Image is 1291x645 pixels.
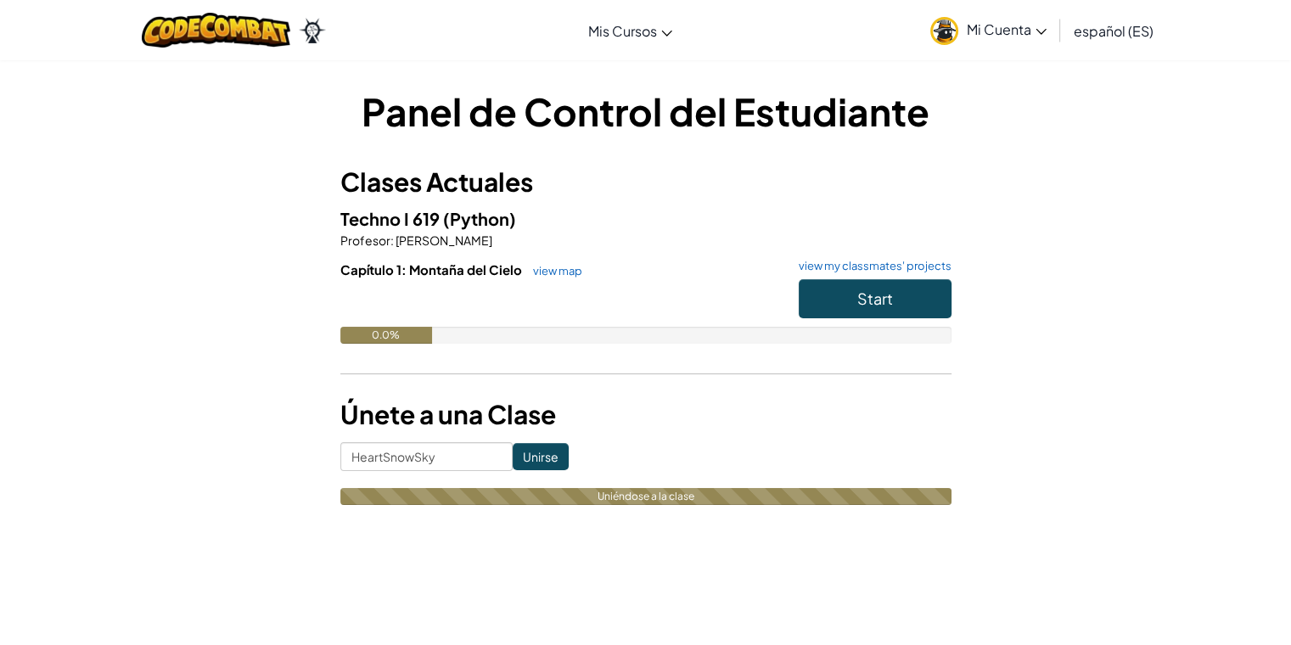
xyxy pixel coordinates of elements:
div: Uniéndose a la clase [340,488,951,505]
button: Start [799,279,951,318]
img: Ozaria [299,18,326,43]
span: Mi Cuenta [967,20,1047,38]
span: Techno I 619 [340,208,443,229]
span: Start [857,289,893,308]
a: view my classmates' projects [790,261,951,272]
span: (Python) [443,208,516,229]
span: [PERSON_NAME] [394,233,492,248]
a: Mis Cursos [580,8,681,53]
a: español (ES) [1065,8,1162,53]
span: : [390,233,394,248]
span: Profesor [340,233,390,248]
input: Unirse [513,443,569,470]
div: 0.0% [340,327,432,344]
a: Mi Cuenta [922,3,1055,57]
img: CodeCombat logo [142,13,290,48]
img: avatar [930,17,958,45]
span: Capítulo 1: Montaña del Cielo [340,261,525,278]
input: <Enter Class Code> [340,442,513,471]
span: Mis Cursos [588,22,657,40]
a: view map [525,264,582,278]
h3: Únete a una Clase [340,395,951,434]
span: español (ES) [1074,22,1153,40]
h3: Clases Actuales [340,163,951,201]
h1: Panel de Control del Estudiante [340,85,951,137]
